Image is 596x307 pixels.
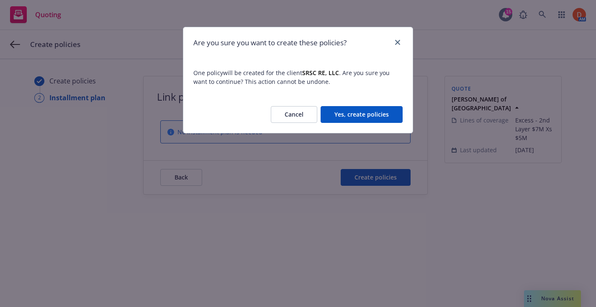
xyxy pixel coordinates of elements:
strong: SRSC RE, LLC [302,69,339,77]
span: One policy will be created for the client . Are you sure you want to continue? This action cannot... [193,68,403,86]
a: close [393,37,403,47]
h1: Are you sure you want to create these policies? [193,37,347,48]
button: Cancel [271,106,317,123]
button: Yes, create policies [321,106,403,123]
